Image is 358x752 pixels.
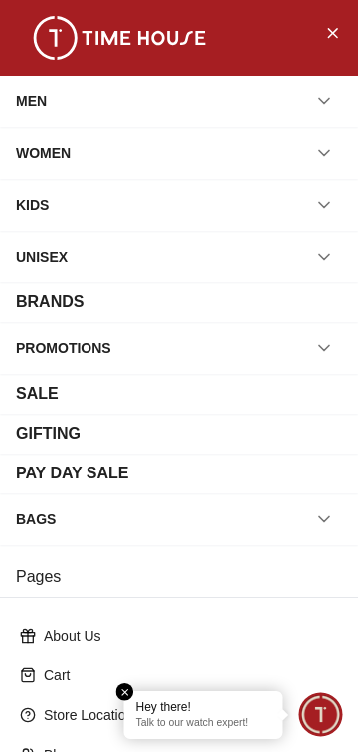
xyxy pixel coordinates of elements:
p: Talk to our watch expert! [136,717,271,731]
div: WOMEN [16,135,71,171]
button: Close Menu [316,16,348,48]
div: KIDS [16,187,49,223]
div: SALE [16,382,59,406]
img: ... [20,16,219,60]
div: Chat Widget [299,693,343,737]
p: Store Locations [44,705,330,725]
div: UNISEX [16,239,68,275]
em: Close tooltip [116,683,134,701]
div: PROMOTIONS [16,330,111,366]
div: BAGS [16,501,56,537]
div: MEN [16,84,47,119]
div: BRANDS [16,290,84,314]
div: PAY DAY SALE [16,462,129,485]
p: Cart [44,665,330,685]
p: About Us [44,626,330,646]
div: GIFTING [16,422,81,446]
div: Hey there! [136,699,271,715]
